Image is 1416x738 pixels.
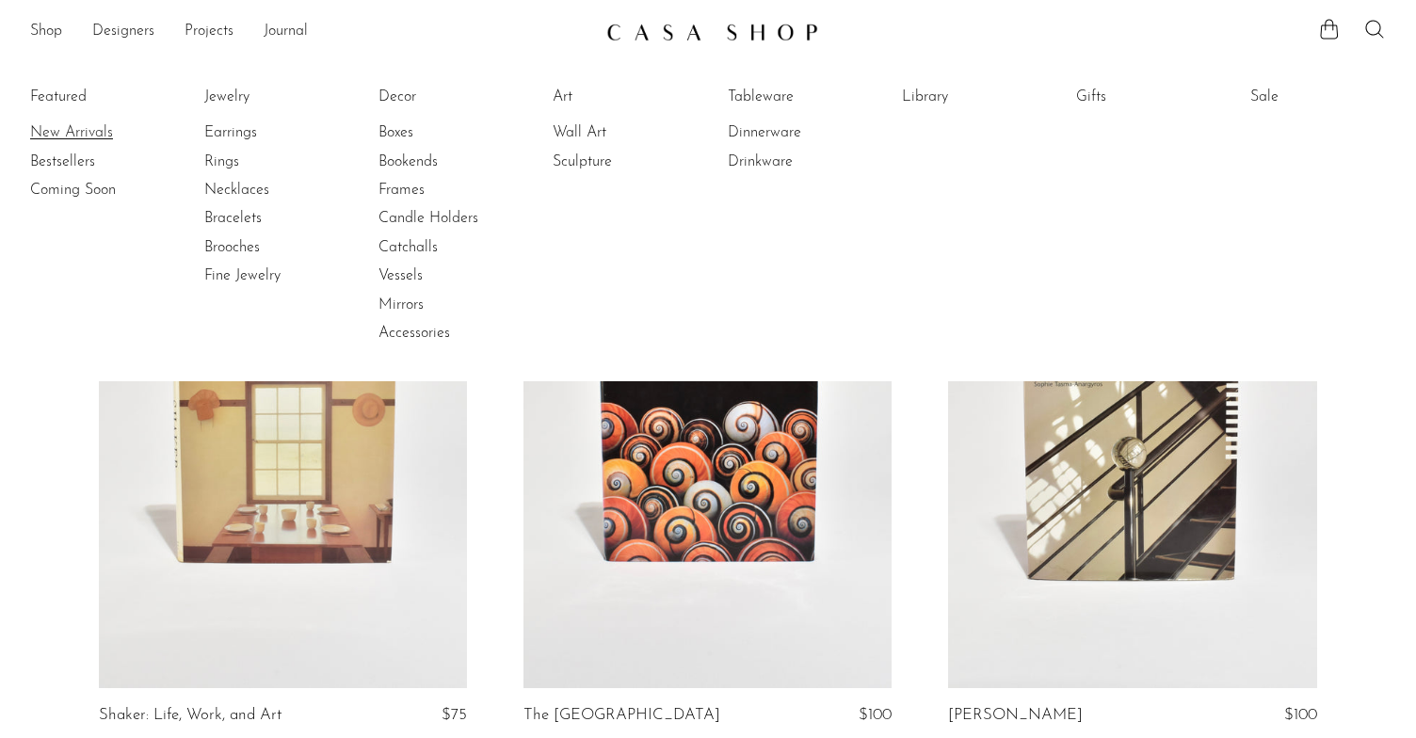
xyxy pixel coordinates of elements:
[728,87,869,107] a: Tableware
[1284,707,1317,723] span: $100
[553,152,694,172] a: Sculpture
[204,152,346,172] a: Rings
[553,122,694,143] a: Wall Art
[902,87,1043,107] a: Library
[204,87,346,107] a: Jewelry
[553,83,694,176] ul: Art
[378,265,520,286] a: Vessels
[728,122,869,143] a: Dinnerware
[378,83,520,348] ul: Decor
[204,180,346,201] a: Necklaces
[204,237,346,258] a: Brooches
[204,265,346,286] a: Fine Jewelry
[99,707,282,724] a: Shaker: Life, Work, and Art
[378,323,520,344] a: Accessories
[378,295,520,315] a: Mirrors
[378,152,520,172] a: Bookends
[204,122,346,143] a: Earrings
[1076,83,1217,119] ul: Gifts
[30,180,171,201] a: Coming Soon
[30,20,62,44] a: Shop
[523,707,720,724] a: The [GEOGRAPHIC_DATA]
[30,16,591,48] nav: Desktop navigation
[859,707,892,723] span: $100
[185,20,233,44] a: Projects
[948,707,1083,724] a: [PERSON_NAME]
[1076,87,1217,107] a: Gifts
[1250,87,1392,107] a: Sale
[1250,83,1392,119] ul: Sale
[30,119,171,204] ul: Featured
[378,122,520,143] a: Boxes
[378,87,520,107] a: Decor
[264,20,308,44] a: Journal
[204,208,346,229] a: Bracelets
[553,87,694,107] a: Art
[378,180,520,201] a: Frames
[442,707,467,723] span: $75
[204,83,346,291] ul: Jewelry
[30,122,171,143] a: New Arrivals
[378,208,520,229] a: Candle Holders
[92,20,154,44] a: Designers
[902,83,1043,119] ul: Library
[728,152,869,172] a: Drinkware
[378,237,520,258] a: Catchalls
[30,16,591,48] ul: NEW HEADER MENU
[728,83,869,176] ul: Tableware
[30,152,171,172] a: Bestsellers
